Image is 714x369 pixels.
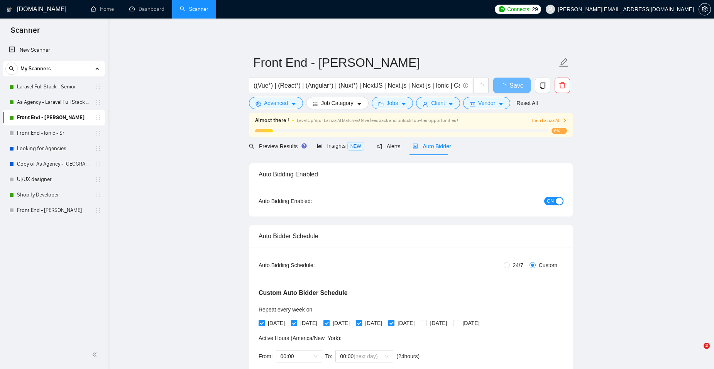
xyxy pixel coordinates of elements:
span: bars [313,101,318,107]
span: From: [259,353,273,359]
a: Copy of As Agency - [GEOGRAPHIC_DATA] Full Stack - Senior [17,156,90,172]
img: logo [7,3,12,16]
span: My Scanners [20,61,51,76]
span: 2 [704,343,710,349]
span: user [548,7,553,12]
span: search [6,66,17,71]
span: [DATE] [362,319,385,327]
span: idcard [470,101,475,107]
img: upwork-logo.png [499,6,505,12]
iframe: Intercom live chat [688,343,706,361]
span: (next day) [354,353,377,359]
span: holder [95,130,101,136]
span: user [423,101,428,107]
span: Active Hours ( America/New_York ): [259,335,342,341]
span: holder [95,161,101,167]
span: caret-down [291,101,296,107]
span: 00:00 [340,350,389,362]
div: Auto Bidding Enabled [259,163,563,185]
a: Front End - Ionic - Sr [17,125,90,141]
a: Shopify Developer [17,187,90,203]
h5: Custom Auto Bidder Schedule [259,288,348,298]
span: 24/7 [510,261,526,269]
span: Scanner [5,25,46,41]
span: info-circle [463,83,468,88]
span: caret-down [357,101,362,107]
div: Auto Bidder Schedule [259,225,563,247]
span: 6% [552,128,567,134]
div: Tooltip anchor [301,142,308,149]
button: settingAdvancedcaret-down [249,97,303,109]
span: [DATE] [297,319,320,327]
span: double-left [92,351,100,359]
span: caret-down [498,101,504,107]
button: Save [493,78,531,93]
a: setting [699,6,711,12]
span: holder [95,84,101,90]
span: loading [477,83,484,90]
span: ( 24 hours) [396,353,420,359]
span: Alerts [377,143,401,149]
button: delete [555,78,570,93]
input: Search Freelance Jobs... [254,81,460,90]
button: setting [699,3,711,15]
span: To: [325,353,333,359]
a: Front End - [PERSON_NAME] [17,203,90,218]
span: Insights [317,143,364,149]
span: loading [500,83,509,90]
a: Looking for Agencies [17,141,90,156]
a: As Agency - Laravel Full Stack - Senior [17,95,90,110]
a: Reset All [516,99,538,107]
li: My Scanners [3,61,105,218]
span: Repeat every week on [259,306,312,313]
span: caret-down [401,101,406,107]
span: ON [547,197,554,205]
span: right [562,118,567,123]
a: Laravel Full Stack - Senior [17,79,90,95]
div: Auto Bidding Enabled: [259,197,360,205]
span: Job Category [321,99,353,107]
span: 00:00 [281,350,318,362]
span: Almost there ! [255,116,289,125]
span: Auto Bidder [413,143,451,149]
span: folder [378,101,384,107]
a: New Scanner [9,42,99,58]
span: area-chart [317,143,322,149]
span: copy [535,82,550,89]
button: copy [535,78,550,93]
span: holder [95,99,101,105]
span: holder [95,176,101,183]
a: UI/UX designer [17,172,90,187]
button: search [5,63,18,75]
span: Advanced [264,99,288,107]
span: Connects: [507,5,530,14]
button: Train Laziza AI [531,117,567,124]
a: searchScanner [180,6,208,12]
button: folderJobscaret-down [372,97,413,109]
span: holder [95,207,101,213]
span: Vendor [478,99,495,107]
span: Save [509,81,523,90]
span: Jobs [387,99,398,107]
span: Preview Results [249,143,305,149]
span: NEW [347,142,364,151]
span: setting [255,101,261,107]
button: barsJob Categorycaret-down [306,97,368,109]
input: Scanner name... [253,53,557,72]
span: 29 [532,5,538,14]
a: dashboardDashboard [129,6,164,12]
div: Auto Bidding Schedule: [259,261,360,269]
span: robot [413,144,418,149]
span: edit [559,58,569,68]
a: homeHome [91,6,114,12]
a: Front End - [PERSON_NAME] [17,110,90,125]
span: [DATE] [330,319,353,327]
button: userClientcaret-down [416,97,460,109]
span: Client [431,99,445,107]
span: holder [95,192,101,198]
span: search [249,144,254,149]
li: New Scanner [3,42,105,58]
span: holder [95,115,101,121]
span: caret-down [448,101,453,107]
